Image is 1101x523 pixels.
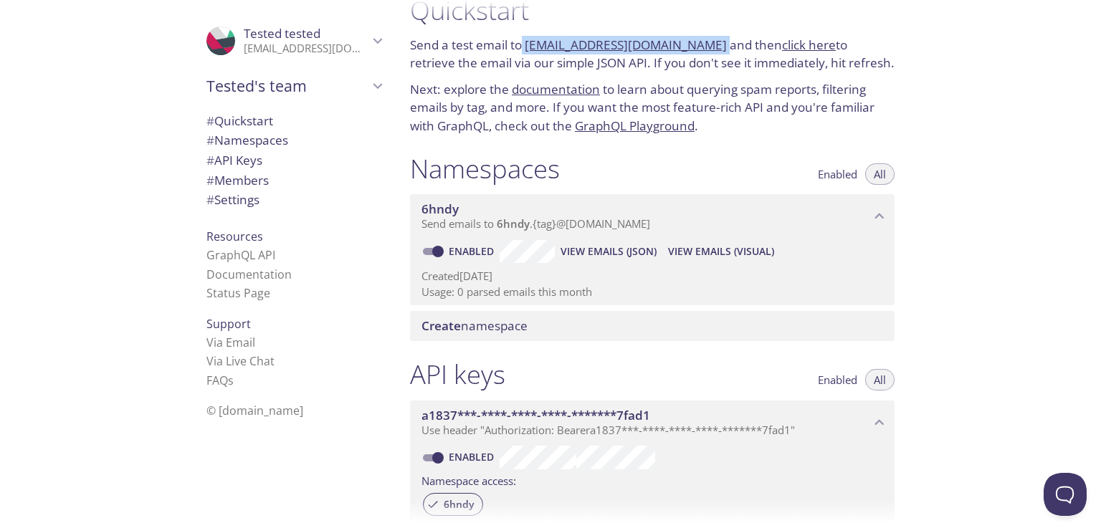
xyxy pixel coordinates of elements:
a: Enabled [447,450,500,464]
a: [EMAIL_ADDRESS][DOMAIN_NAME] [525,37,727,53]
p: Send a test email to and then to retrieve the email via our simple JSON API. If you don't see it ... [410,36,895,72]
a: GraphQL API [206,247,275,263]
a: Via Email [206,335,255,350]
span: 6hndy [435,498,482,511]
span: Settings [206,191,259,208]
span: # [206,152,214,168]
span: Tested's team [206,76,368,96]
button: View Emails (Visual) [662,240,780,263]
span: # [206,191,214,208]
span: Members [206,172,269,188]
div: Create namespace [410,311,895,341]
a: click here [782,37,836,53]
a: documentation [512,81,600,97]
a: Status Page [206,285,270,301]
span: s [228,373,234,388]
div: Tested's team [195,67,393,105]
span: # [206,112,214,129]
p: Usage: 0 parsed emails this month [421,284,883,299]
h1: Namespaces [410,153,560,185]
div: Team Settings [195,190,393,210]
div: Namespaces [195,130,393,150]
div: Tested tested [195,17,393,64]
iframe: Help Scout Beacon - Open [1044,473,1087,516]
span: © [DOMAIN_NAME] [206,403,303,418]
h1: API keys [410,358,505,390]
a: GraphQL Playground [575,117,695,134]
a: Via Live Chat [206,353,275,369]
span: Resources [206,229,263,244]
a: FAQ [206,373,234,388]
span: # [206,132,214,148]
span: 6hndy [497,216,530,231]
p: [EMAIL_ADDRESS][DOMAIN_NAME] [244,42,368,56]
label: Namespace access: [421,469,516,490]
button: Enabled [809,163,866,185]
span: 6hndy [421,201,459,217]
button: All [865,369,895,390]
div: 6hndy namespace [410,194,895,239]
button: View Emails (JSON) [555,240,662,263]
span: API Keys [206,152,262,168]
span: View Emails (JSON) [561,243,657,260]
div: Members [195,171,393,191]
span: Namespaces [206,132,288,148]
span: Send emails to . {tag} @[DOMAIN_NAME] [421,216,650,231]
p: Created [DATE] [421,269,883,284]
span: Quickstart [206,112,273,129]
a: Enabled [447,244,500,258]
span: Create [421,317,461,334]
span: View Emails (Visual) [668,243,774,260]
div: 6hndy [423,493,483,516]
button: Enabled [809,369,866,390]
button: All [865,163,895,185]
div: Quickstart [195,111,393,131]
p: Next: explore the to learn about querying spam reports, filtering emails by tag, and more. If you... [410,80,895,135]
span: # [206,172,214,188]
a: Documentation [206,267,292,282]
span: Support [206,316,251,332]
div: API Keys [195,150,393,171]
span: namespace [421,317,528,334]
span: Tested tested [244,25,320,42]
